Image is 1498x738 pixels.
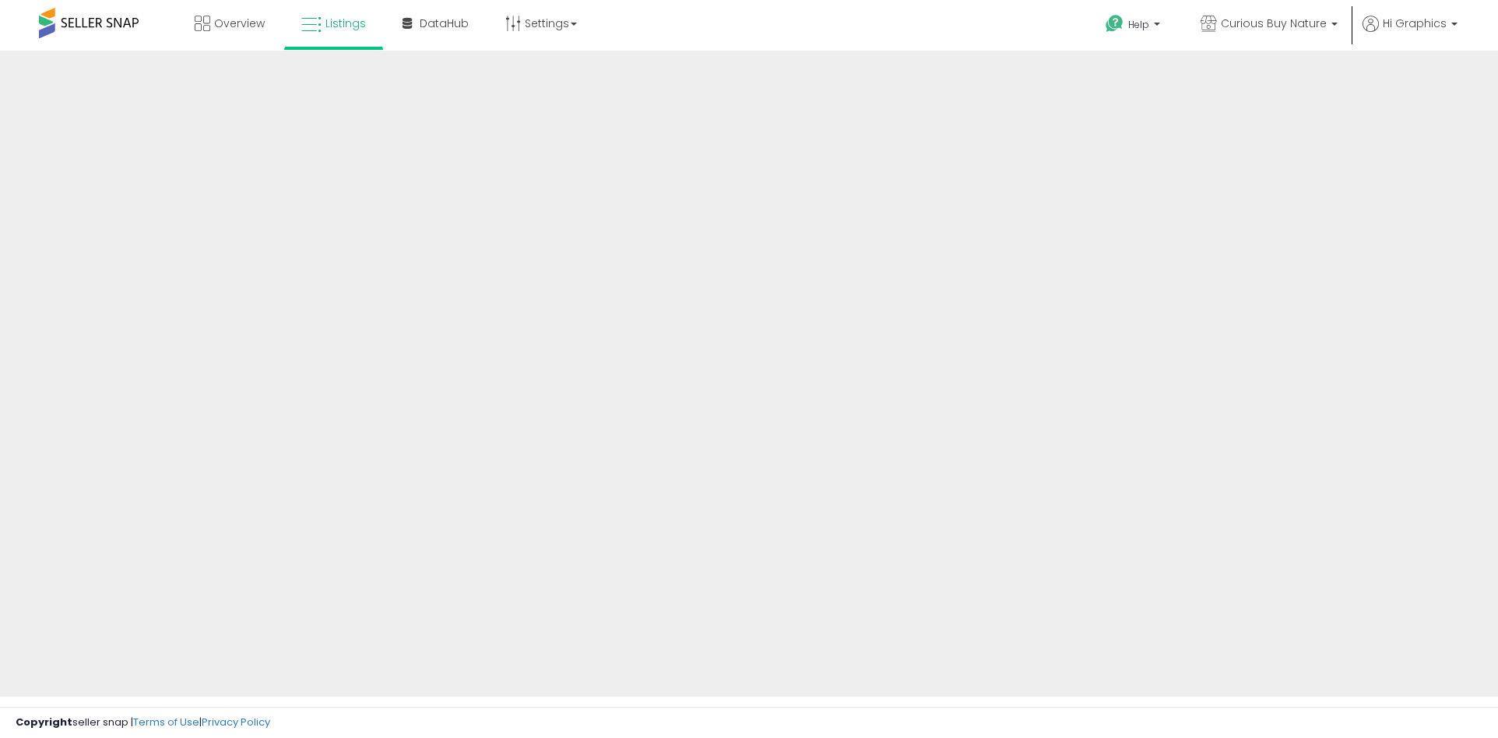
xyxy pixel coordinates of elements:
[1383,16,1447,31] span: Hi Graphics
[1363,16,1458,51] a: Hi Graphics
[1105,14,1124,33] i: Get Help
[1221,16,1327,31] span: Curious Buy Nature
[1128,18,1149,31] span: Help
[1093,2,1176,51] a: Help
[325,16,366,31] span: Listings
[420,16,469,31] span: DataHub
[214,16,265,31] span: Overview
